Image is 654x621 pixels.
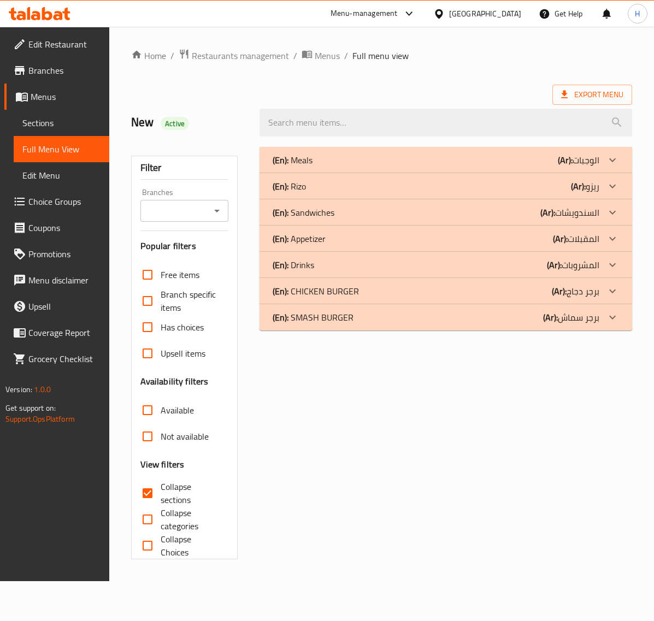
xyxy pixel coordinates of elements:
[22,116,101,129] span: Sections
[260,147,632,173] div: (En): Meals(Ar):الوجبات
[273,309,288,326] b: (En):
[260,226,632,252] div: (En): Appetizer(Ar):المقبلات
[293,49,297,62] li: /
[161,119,189,129] span: Active
[558,152,573,168] b: (Ar):
[273,206,334,219] p: Sandwiches
[161,117,189,130] div: Active
[140,375,209,388] h3: Availability filters
[302,49,340,63] a: Menus
[140,458,185,471] h3: View filters
[28,274,101,287] span: Menu disclaimer
[28,64,101,77] span: Branches
[552,285,599,298] p: برجر دجاج
[449,8,521,20] div: [GEOGRAPHIC_DATA]
[273,204,288,221] b: (En):
[161,533,220,559] span: Collapse Choices
[140,240,228,252] h3: Popular filters
[28,195,101,208] span: Choice Groups
[260,173,632,199] div: (En): Rizo(Ar):ريزو
[273,258,314,271] p: Drinks
[161,430,209,443] span: Not available
[273,283,288,299] b: (En):
[4,84,109,110] a: Menus
[131,49,166,62] a: Home
[5,382,32,397] span: Version:
[561,88,623,102] span: Export Menu
[553,232,599,245] p: المقبلات
[260,109,632,137] input: search
[331,7,398,20] div: Menu-management
[28,38,101,51] span: Edit Restaurant
[260,304,632,330] div: (En): SMASH BURGER(Ar):برجر سماش
[28,221,101,234] span: Coupons
[543,309,558,326] b: (Ar):
[131,49,632,63] nav: breadcrumb
[4,293,109,320] a: Upsell
[161,268,199,281] span: Free items
[5,401,56,415] span: Get support on:
[161,347,205,360] span: Upsell items
[635,8,640,20] span: H
[547,258,599,271] p: المشروبات
[273,230,288,247] b: (En):
[273,285,359,298] p: CHICKEN BURGER
[4,346,109,372] a: Grocery Checklist
[543,311,599,324] p: برجر سماش
[14,162,109,188] a: Edit Menu
[553,230,568,247] b: (Ar):
[273,257,288,273] b: (En):
[547,257,562,273] b: (Ar):
[552,283,567,299] b: (Ar):
[558,153,599,167] p: الوجبات
[352,49,409,62] span: Full menu view
[4,31,109,57] a: Edit Restaurant
[161,288,220,314] span: Branch specific items
[14,136,109,162] a: Full Menu View
[31,90,101,103] span: Menus
[4,188,109,215] a: Choice Groups
[14,110,109,136] a: Sections
[34,382,51,397] span: 1.0.0
[540,206,599,219] p: السندويشات
[192,49,289,62] span: Restaurants management
[273,180,306,193] p: Rizo
[28,326,101,339] span: Coverage Report
[131,114,246,131] h2: New
[28,300,101,313] span: Upsell
[4,57,109,84] a: Branches
[4,241,109,267] a: Promotions
[161,404,194,417] span: Available
[273,232,326,245] p: Appetizer
[4,320,109,346] a: Coverage Report
[179,49,289,63] a: Restaurants management
[5,412,75,426] a: Support.OpsPlatform
[161,506,220,533] span: Collapse categories
[273,153,313,167] p: Meals
[540,204,555,221] b: (Ar):
[4,215,109,241] a: Coupons
[273,311,353,324] p: SMASH BURGER
[4,267,109,293] a: Menu disclaimer
[315,49,340,62] span: Menus
[140,156,228,180] div: Filter
[344,49,348,62] li: /
[260,199,632,226] div: (En): Sandwiches(Ar):السندويشات
[209,203,225,218] button: Open
[571,178,586,194] b: (Ar):
[273,178,288,194] b: (En):
[22,169,101,182] span: Edit Menu
[161,321,204,334] span: Has choices
[571,180,599,193] p: ريزو
[22,143,101,156] span: Full Menu View
[260,278,632,304] div: (En): CHICKEN BURGER(Ar):برجر دجاج
[552,85,632,105] span: Export Menu
[28,247,101,261] span: Promotions
[28,352,101,365] span: Grocery Checklist
[161,480,220,506] span: Collapse sections
[170,49,174,62] li: /
[273,152,288,168] b: (En):
[260,252,632,278] div: (En): Drinks(Ar):المشروبات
